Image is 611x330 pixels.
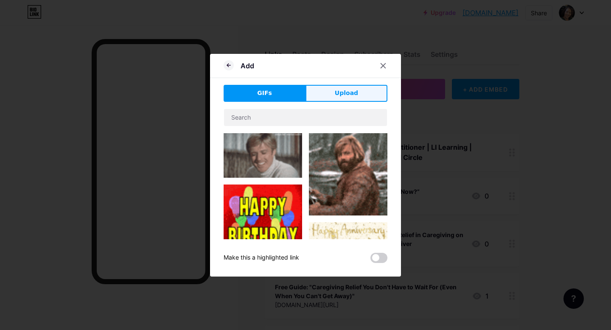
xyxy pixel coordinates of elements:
[309,133,387,216] img: Gihpy
[224,253,299,263] div: Make this a highlighted link
[224,109,387,126] input: Search
[224,85,305,102] button: GIFs
[224,185,302,263] img: Gihpy
[257,89,272,98] span: GIFs
[309,222,387,301] img: Gihpy
[305,85,387,102] button: Upload
[335,89,358,98] span: Upload
[224,133,302,178] img: Gihpy
[241,61,254,71] div: Add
